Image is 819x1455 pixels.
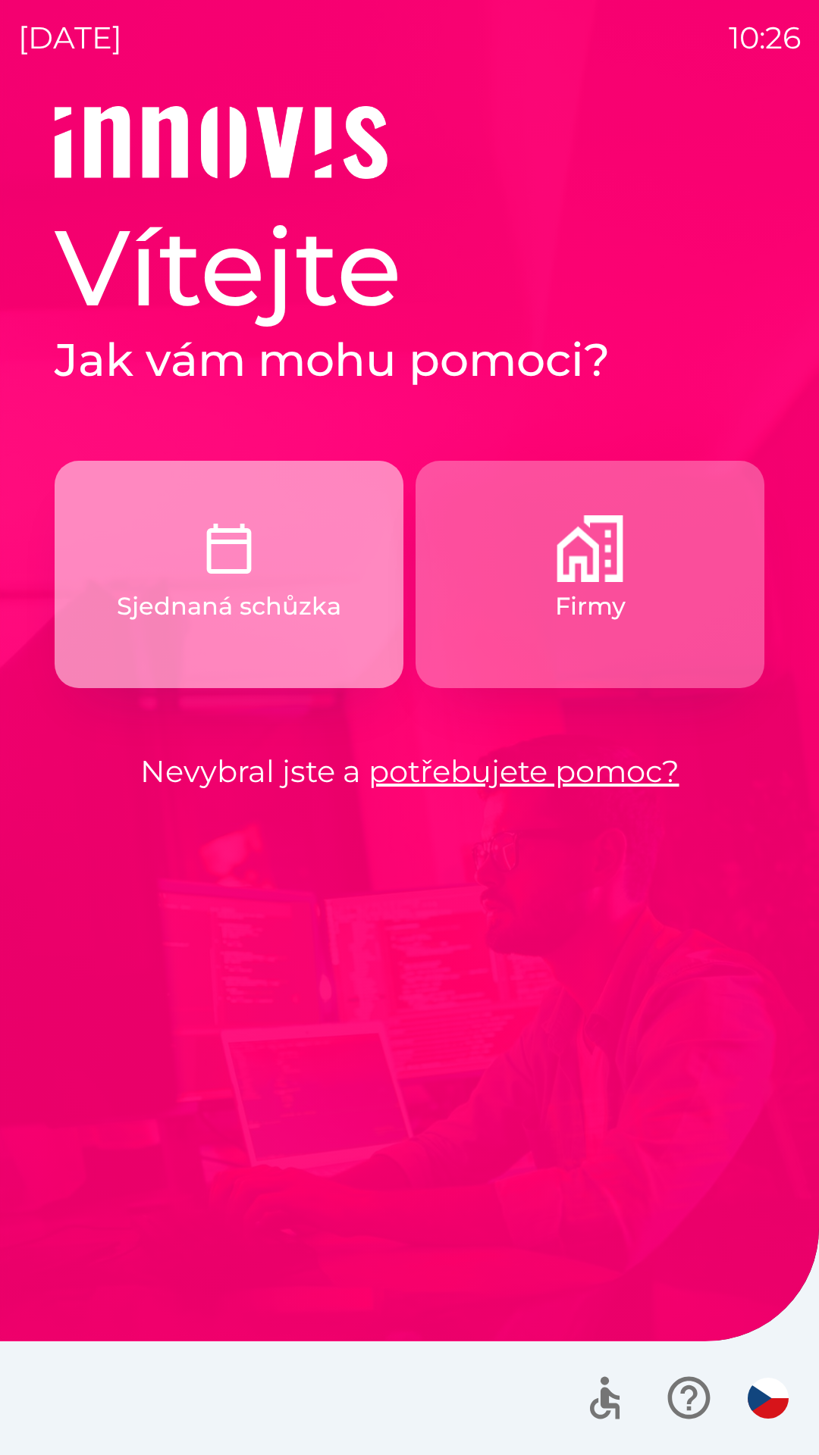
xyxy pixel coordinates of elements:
p: 10:26 [729,15,801,61]
img: 9a63d080-8abe-4a1b-b674-f4d7141fb94c.png [557,515,623,582]
a: potřebujete pomoc? [369,753,679,790]
p: Sjednaná schůzka [117,588,341,624]
p: Firmy [555,588,626,624]
button: Firmy [416,461,764,688]
h2: Jak vám mohu pomoci? [55,332,764,388]
p: Nevybral jste a [55,749,764,794]
img: Logo [55,106,764,179]
img: c9327dbc-1a48-4f3f-9883-117394bbe9e6.png [196,515,262,582]
img: cs flag [748,1378,789,1419]
h1: Vítejte [55,203,764,332]
p: [DATE] [18,15,122,61]
button: Sjednaná schůzka [55,461,403,688]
